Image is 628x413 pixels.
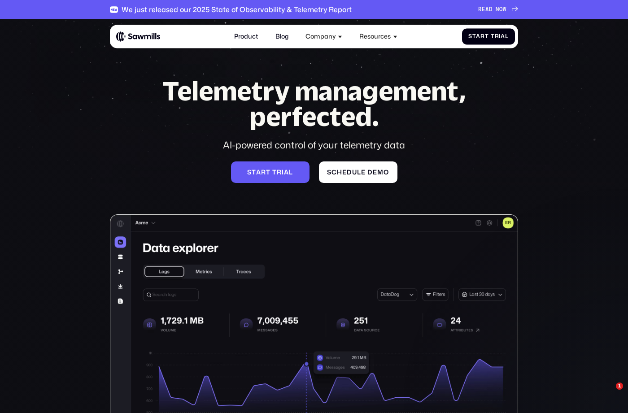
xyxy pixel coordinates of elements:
[252,169,256,176] span: t
[230,28,263,45] a: Product
[361,169,366,176] span: e
[505,33,509,40] span: l
[496,6,499,13] span: N
[495,33,499,40] span: r
[482,6,485,13] span: E
[597,383,619,404] iframe: Intercom live chat
[357,169,361,176] span: l
[480,33,485,40] span: r
[468,33,472,40] span: S
[261,169,266,176] span: r
[347,169,352,176] span: d
[384,169,389,176] span: o
[256,169,261,176] span: a
[472,33,476,40] span: t
[501,33,505,40] span: a
[266,169,270,176] span: t
[284,169,289,176] span: a
[147,78,481,129] h1: Telemetry management, perfected.
[342,169,347,176] span: e
[503,6,506,13] span: W
[499,33,501,40] span: i
[331,169,337,176] span: c
[355,28,402,45] div: Resources
[305,33,336,40] div: Company
[478,6,518,13] a: READNOW
[337,169,342,176] span: h
[485,33,489,40] span: t
[277,169,282,176] span: r
[499,6,503,13] span: O
[319,161,397,183] a: Scheduledemo
[327,169,331,176] span: S
[301,28,347,45] div: Company
[231,161,310,183] a: Starttrial
[367,169,373,176] span: d
[478,6,482,13] span: R
[485,6,489,13] span: A
[373,169,377,176] span: e
[476,33,480,40] span: a
[352,169,357,176] span: u
[489,6,493,13] span: D
[247,169,252,176] span: S
[122,5,352,14] div: We just released our 2025 State of Observability & Telemetry Report
[272,169,277,176] span: t
[616,383,623,390] span: 1
[147,139,481,152] div: AI-powered control of your telemetry data
[282,169,284,176] span: i
[289,169,293,176] span: l
[377,169,384,176] span: m
[270,28,293,45] a: Blog
[491,33,495,40] span: T
[359,33,391,40] div: Resources
[462,29,515,45] a: StartTrial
